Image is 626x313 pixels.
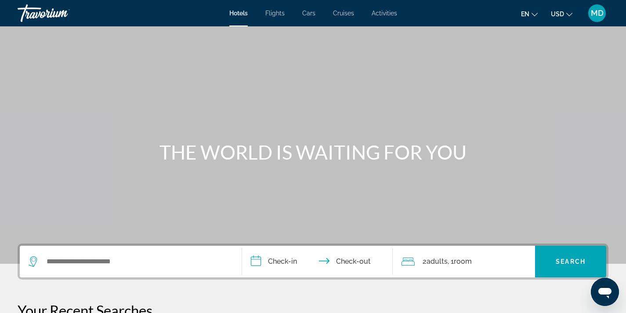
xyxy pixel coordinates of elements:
a: Hotels [229,10,248,17]
span: Adults [427,257,448,266]
a: Cars [302,10,315,17]
a: Flights [265,10,285,17]
button: User Menu [586,4,608,22]
div: Search widget [20,246,606,277]
a: Activities [372,10,397,17]
a: Cruises [333,10,354,17]
iframe: Button to launch messaging window [591,278,619,306]
button: Travelers: 2 adults, 0 children [393,246,535,277]
span: en [521,11,529,18]
span: USD [551,11,564,18]
button: Search [535,246,606,277]
span: , 1 [448,255,472,268]
span: MD [591,9,604,18]
span: 2 [423,255,448,268]
span: Room [454,257,472,266]
span: Search [556,258,586,265]
button: Change language [521,7,538,20]
button: Change currency [551,7,572,20]
h1: THE WORLD IS WAITING FOR YOU [148,141,478,164]
a: Travorium [18,2,105,25]
button: Check in and out dates [242,246,393,277]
